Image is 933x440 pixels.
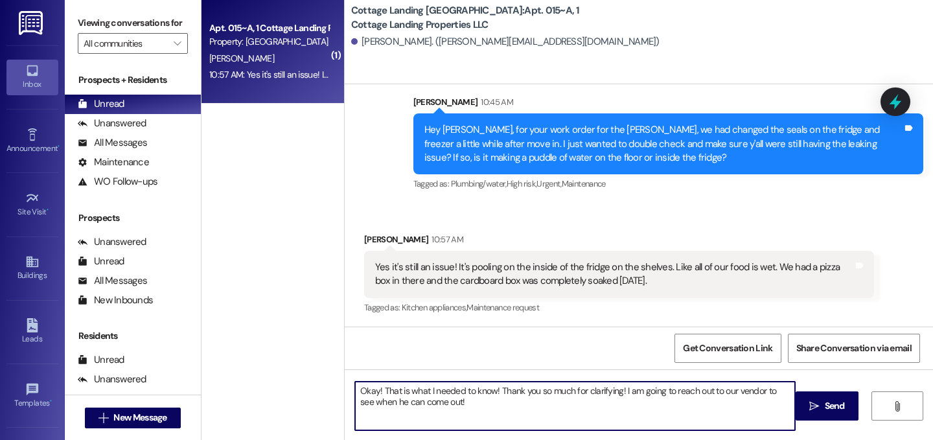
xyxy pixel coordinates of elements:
div: [PERSON_NAME]. ([PERSON_NAME][EMAIL_ADDRESS][DOMAIN_NAME]) [351,35,660,49]
div: All Messages [78,274,147,288]
span: Plumbing/water , [451,178,507,189]
div: Unread [78,97,124,111]
i:  [174,38,181,49]
span: Get Conversation Link [683,342,772,355]
span: Maintenance [562,178,606,189]
div: WO Follow-ups [78,175,157,189]
button: New Message [85,408,181,428]
div: 10:45 AM [478,95,513,109]
span: Urgent , [536,178,561,189]
div: Unanswered [78,373,146,386]
div: Residents [65,329,201,343]
div: Property: [GEOGRAPHIC_DATA] [GEOGRAPHIC_DATA] [209,35,329,49]
i:  [892,401,902,411]
span: High risk , [507,178,537,189]
div: Prospects + Residents [65,73,201,87]
span: • [50,397,52,406]
a: Buildings [6,251,58,286]
span: Maintenance request [466,302,539,313]
div: [PERSON_NAME] [413,95,923,113]
div: Unread [78,353,124,367]
img: ResiDesk Logo [19,11,45,35]
span: New Message [113,411,167,424]
div: Apt. 015~A, 1 Cottage Landing Properties LLC [209,21,329,35]
button: Share Conversation via email [788,334,920,363]
span: [PERSON_NAME] [209,52,274,64]
div: Tagged as: [413,174,923,193]
div: Unanswered [78,117,146,130]
div: All Messages [78,136,147,150]
div: Tagged as: [364,298,874,317]
div: 10:57 AM: Yes it's still an issue! It's pooling on the inside of the fridge on the shelves. Like ... [209,69,926,80]
div: Yes it's still an issue! It's pooling on the inside of the fridge on the shelves. Like all of our... [375,261,853,288]
textarea: Okay! That is what I needed to know! Thank you so much for clarifying! I am going to reach out to... [355,382,795,430]
div: 10:57 AM [428,233,463,246]
i:  [98,413,108,423]
a: Templates • [6,378,58,413]
input: All communities [84,33,167,54]
span: • [47,205,49,214]
div: New Inbounds [78,294,153,307]
a: Site Visit • [6,187,58,222]
span: • [58,142,60,151]
div: Maintenance [78,156,149,169]
div: [PERSON_NAME] [364,233,874,251]
span: Send [825,399,845,413]
button: Send [796,391,858,421]
div: Hey [PERSON_NAME], for your work order for the [PERSON_NAME], we had changed the seals on the fri... [424,123,903,165]
div: Unread [78,255,124,268]
span: Share Conversation via email [796,342,912,355]
span: Kitchen appliances , [402,302,467,313]
a: Inbox [6,60,58,95]
b: Cottage Landing [GEOGRAPHIC_DATA]: Apt. 015~A, 1 Cottage Landing Properties LLC [351,4,610,32]
label: Viewing conversations for [78,13,188,33]
button: Get Conversation Link [674,334,781,363]
div: All Messages [78,392,147,406]
a: Leads [6,314,58,349]
i:  [809,401,819,411]
div: Prospects [65,211,201,225]
div: Unanswered [78,235,146,249]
